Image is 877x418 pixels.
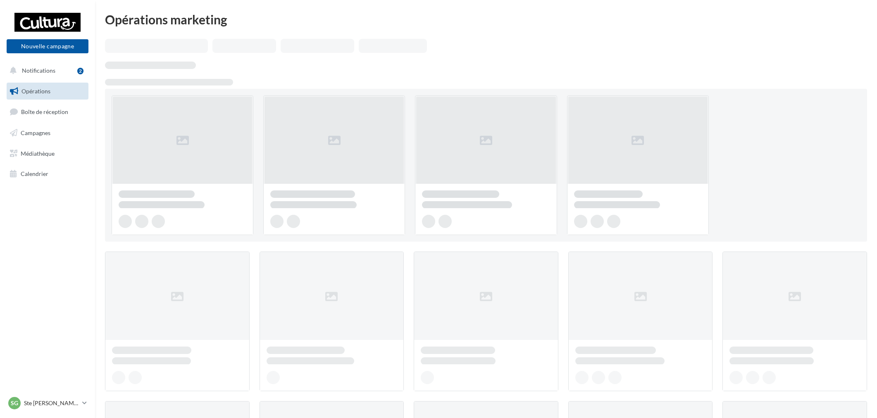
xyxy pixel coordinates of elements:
a: Boîte de réception [5,103,90,121]
a: SG Ste [PERSON_NAME] des Bois [7,395,88,411]
div: 2 [77,68,83,74]
span: SG [11,399,18,407]
span: Boîte de réception [21,108,68,115]
span: Calendrier [21,170,48,177]
a: Opérations [5,83,90,100]
span: Opérations [21,88,50,95]
span: Campagnes [21,129,50,136]
span: Médiathèque [21,150,55,157]
button: Notifications 2 [5,62,87,79]
a: Campagnes [5,124,90,142]
p: Ste [PERSON_NAME] des Bois [24,399,79,407]
span: Notifications [22,67,55,74]
a: Médiathèque [5,145,90,162]
button: Nouvelle campagne [7,39,88,53]
a: Calendrier [5,165,90,183]
div: Opérations marketing [105,13,867,26]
